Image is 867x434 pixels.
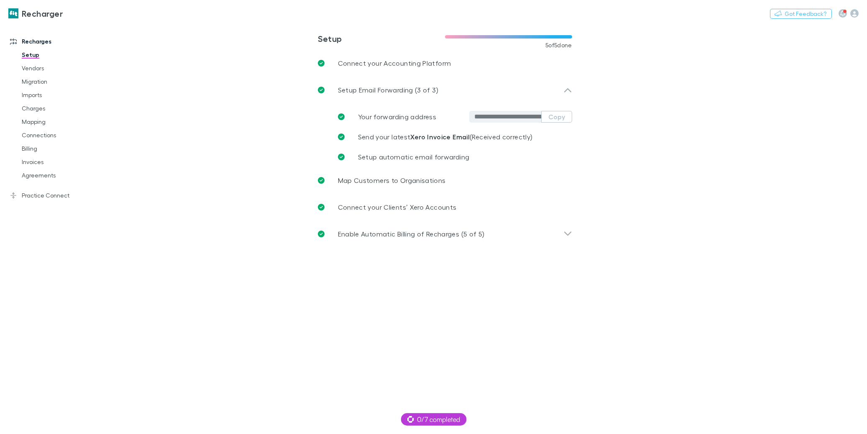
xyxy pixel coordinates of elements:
a: Connect your Clients’ Xero Accounts [311,194,579,221]
span: Setup automatic email forwarding [358,153,470,161]
div: Setup Email Forwarding (3 of 3) [311,77,579,103]
strong: Xero Invoice Email [410,133,470,141]
a: Connections [13,128,108,142]
a: Map Customers to Organisations [311,167,579,194]
a: Imports [13,88,108,102]
a: Mapping [13,115,108,128]
span: 5 of 5 done [545,42,572,49]
a: Practice Connect [2,189,108,202]
span: Send your latest (Received correctly) [358,133,533,141]
button: Copy [541,111,572,123]
div: Enable Automatic Billing of Recharges (5 of 5) [311,221,579,247]
img: Recharger's Logo [8,8,18,18]
a: Send your latestXero Invoice Email(Received correctly) [331,127,572,147]
p: Setup Email Forwarding (3 of 3) [338,85,438,95]
a: Invoices [13,155,108,169]
p: Map Customers to Organisations [338,175,446,185]
a: Setup [13,48,108,62]
a: Recharges [2,35,108,48]
a: Migration [13,75,108,88]
a: Connect your Accounting Platform [311,50,579,77]
a: Vendors [13,62,108,75]
p: Connect your Accounting Platform [338,58,451,68]
h3: Setup [318,33,445,44]
a: Charges [13,102,108,115]
p: Enable Automatic Billing of Recharges (5 of 5) [338,229,485,239]
a: Agreements [13,169,108,182]
a: Setup automatic email forwarding [331,147,572,167]
iframe: Intercom live chat [839,406,859,426]
p: Connect your Clients’ Xero Accounts [338,202,457,212]
button: Got Feedback? [770,9,832,19]
h3: Recharger [22,8,63,18]
span: Your forwarding address [358,113,436,121]
a: Recharger [3,3,68,23]
a: Billing [13,142,108,155]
